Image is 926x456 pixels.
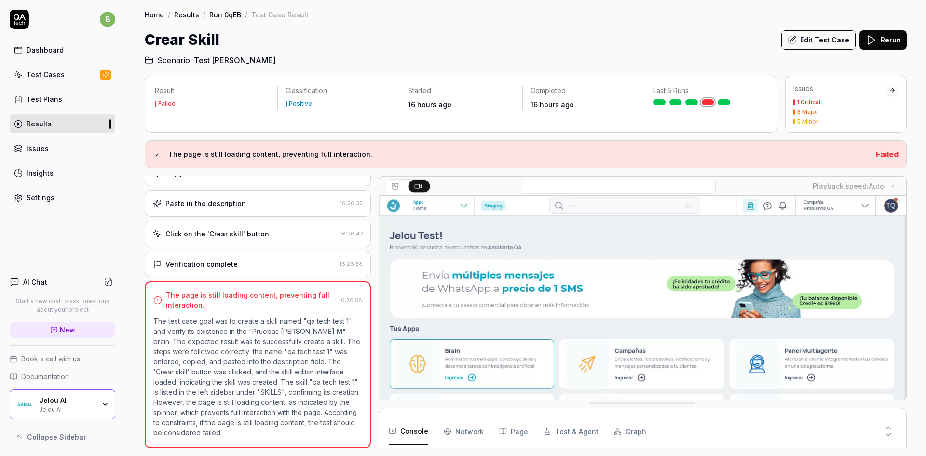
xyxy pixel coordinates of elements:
[168,149,868,160] h3: The page is still loading content, preventing full interaction.
[27,94,62,104] div: Test Plans
[145,10,164,19] a: Home
[797,109,818,115] div: 3 Major
[813,181,884,191] div: Playback speed:
[340,261,363,267] time: 16:26:58
[10,389,115,419] button: Jelou AI LogoJelou AIJelou AI
[10,139,115,158] a: Issues
[165,259,238,269] div: Verification complete
[286,86,392,96] p: Classification
[339,297,362,304] time: 16:26:58
[245,10,247,19] div: /
[10,427,115,446] button: Collapse Sidebar
[408,86,515,96] p: Started
[27,45,64,55] div: Dashboard
[155,55,192,66] span: Scenario:
[10,297,115,314] p: Start a new chat to ask questions about your project
[145,29,219,51] h1: Crear Skill
[10,354,115,364] a: Book a call with us
[10,322,115,338] a: New
[153,316,362,438] p: The test case goal was to create a skill named "qa tech test 1" and verify its existence in the "...
[27,119,52,129] div: Results
[27,432,86,442] span: Collapse Sidebar
[174,10,199,19] a: Results
[39,405,95,413] div: Jelou AI
[793,84,886,94] div: Issues
[27,193,54,203] div: Settings
[27,143,49,153] div: Issues
[166,290,335,310] div: The page is still loading content, preventing full interaction.
[531,86,637,96] p: Completed
[340,230,363,237] time: 16:26:47
[531,100,574,109] time: 16 hours ago
[203,10,205,19] div: /
[16,396,33,413] img: Jelou AI Logo
[100,12,115,27] span: b
[21,354,80,364] span: Book a call with us
[39,396,95,405] div: Jelou AI
[194,55,276,66] span: Test [PERSON_NAME]
[10,41,115,59] a: Dashboard
[209,10,241,19] a: Run 0qEB
[614,418,646,445] button: Graph
[389,418,428,445] button: Console
[10,372,115,382] a: Documentation
[165,229,269,239] div: Click on the 'Crear skill' button
[60,325,75,335] span: New
[10,188,115,207] a: Settings
[10,90,115,109] a: Test Plans
[100,10,115,29] button: b
[10,114,115,133] a: Results
[10,65,115,84] a: Test Cases
[289,101,312,107] div: Positive
[165,198,246,208] div: Paste in the description
[499,418,528,445] button: Page
[797,99,820,105] div: 1 Critical
[444,418,484,445] button: Network
[544,418,599,445] button: Test & Agent
[251,10,309,19] div: Test Case Result
[859,30,907,50] button: Rerun
[340,200,363,207] time: 16:26:32
[653,86,760,96] p: Last 5 Runs
[797,119,818,124] div: 5 Minor
[155,86,270,96] p: Result
[408,100,451,109] time: 16 hours ago
[781,30,856,50] button: Edit Test Case
[27,168,54,178] div: Insights
[10,164,115,182] a: Insights
[145,55,276,66] a: Scenario:Test [PERSON_NAME]
[158,101,176,107] div: Failed
[153,149,868,160] button: The page is still loading content, preventing full interaction.
[27,69,65,80] div: Test Cases
[168,10,170,19] div: /
[876,150,899,159] span: Failed
[23,277,47,287] h4: AI Chat
[21,372,69,382] span: Documentation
